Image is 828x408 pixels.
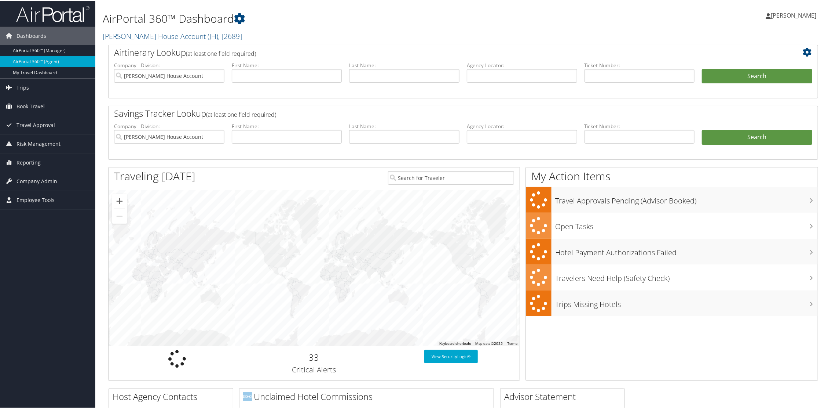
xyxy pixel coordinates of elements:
[424,349,478,362] a: View SecurityLogic®
[186,49,256,57] span: (at least one field required)
[17,190,55,209] span: Employee Tools
[771,11,816,19] span: [PERSON_NAME]
[110,336,135,346] a: Open this area in Google Maps (opens a new window)
[475,341,503,345] span: Map data ©2025
[110,336,135,346] img: Google
[232,122,342,129] label: First Name:
[526,212,818,238] a: Open Tasks
[114,168,195,183] h1: Traveling [DATE]
[114,46,753,58] h2: Airtinerary Lookup
[112,208,127,223] button: Zoom out
[388,170,514,184] input: Search for Traveler
[103,30,242,40] a: [PERSON_NAME] House Account
[555,217,818,231] h3: Open Tasks
[555,191,818,205] h3: Travel Approvals Pending (Advisor Booked)
[555,295,818,309] h3: Trips Missing Hotels
[349,122,459,129] label: Last Name:
[243,390,494,402] h2: Unclaimed Hotel Commissions
[17,134,61,152] span: Risk Management
[243,391,252,400] img: domo-logo.png
[526,238,818,264] a: Hotel Payment Authorizations Failed
[17,97,45,115] span: Book Travel
[114,129,224,143] input: search accounts
[17,171,57,190] span: Company Admin
[208,30,218,40] span: ( JH )
[17,115,55,134] span: Travel Approval
[555,243,818,257] h3: Hotel Payment Authorizations Failed
[17,153,41,171] span: Reporting
[16,5,89,22] img: airportal-logo.png
[526,290,818,316] a: Trips Missing Hotels
[504,390,624,402] h2: Advisor Statement
[526,168,818,183] h1: My Action Items
[251,350,377,363] h2: 33
[439,340,471,346] button: Keyboard shortcuts
[585,61,695,68] label: Ticket Number:
[113,390,233,402] h2: Host Agency Contacts
[526,186,818,212] a: Travel Approvals Pending (Advisor Booked)
[17,26,46,44] span: Dashboards
[232,61,342,68] label: First Name:
[766,4,824,26] a: [PERSON_NAME]
[349,61,459,68] label: Last Name:
[467,61,577,68] label: Agency Locator:
[17,78,29,96] span: Trips
[467,122,577,129] label: Agency Locator:
[114,106,753,119] h2: Savings Tracker Lookup
[218,30,242,40] span: , [ 2689 ]
[114,122,224,129] label: Company - Division:
[702,68,812,83] button: Search
[526,264,818,290] a: Travelers Need Help (Safety Check)
[507,341,517,345] a: Terms (opens in new tab)
[251,364,377,374] h3: Critical Alerts
[112,193,127,208] button: Zoom in
[206,110,276,118] span: (at least one field required)
[114,61,224,68] label: Company - Division:
[555,269,818,283] h3: Travelers Need Help (Safety Check)
[103,10,583,26] h1: AirPortal 360™ Dashboard
[585,122,695,129] label: Ticket Number:
[702,129,812,144] a: Search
